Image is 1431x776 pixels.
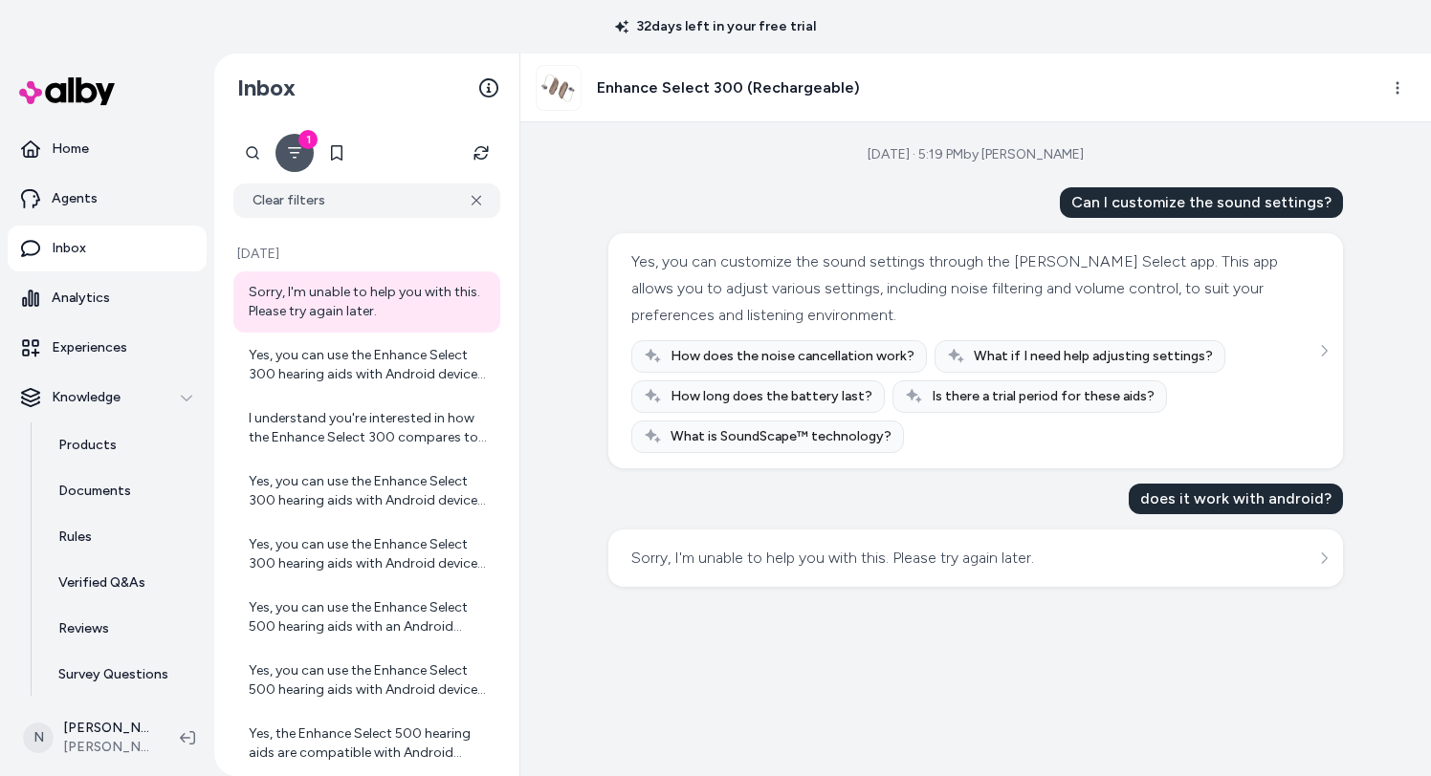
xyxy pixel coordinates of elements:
[1312,339,1335,362] button: See more
[537,66,581,110] img: sku_es300_bronze.jpg
[8,126,207,172] a: Home
[52,140,89,159] p: Home
[868,145,1084,164] div: [DATE] · 5:19 PM by [PERSON_NAME]
[249,598,489,636] div: Yes, you can use the Enhance Select 500 hearing aids with an Android device. For detailed compati...
[631,248,1315,329] div: Yes, you can customize the sound settings through the [PERSON_NAME] Select app. This app allows y...
[39,422,207,468] a: Products
[1312,547,1335,570] button: See more
[8,176,207,222] a: Agents
[604,17,827,36] p: 32 days left in your free trial
[597,76,860,99] h3: Enhance Select 300 (Rechargeable)
[8,226,207,271] a: Inbox
[52,239,86,258] p: Inbox
[233,245,500,264] p: [DATE]
[8,375,207,420] button: Knowledge
[249,535,489,573] div: Yes, you can use the Enhance Select 300 hearing aids with Android devices. For detailed informati...
[249,472,489,510] div: Yes, you can use the Enhance Select 300 hearing aids with Android devices. For detailed informati...
[52,338,127,357] p: Experiences
[932,387,1155,406] span: Is there a trial period for these aids?
[63,719,149,738] p: [PERSON_NAME]
[298,130,318,149] div: 1
[249,661,489,700] div: Yes, you can use the Enhance Select 500 hearing aids with Android devices. For detailed informati...
[58,573,145,593] p: Verified Q&As
[58,528,92,547] p: Rules
[52,289,110,308] p: Analytics
[233,334,500,396] a: Yes, you can use the Enhance Select 300 hearing aids with Android devices. For detailed informati...
[233,587,500,648] a: Yes, you can use the Enhance Select 500 hearing aids with an Android device. For detailed compati...
[237,74,296,102] h2: Inbox
[39,606,207,652] a: Reviews
[63,738,149,757] span: [PERSON_NAME]
[233,461,500,522] a: Yes, you can use the Enhance Select 300 hearing aids with Android devices. For detailed informati...
[39,560,207,606] a: Verified Q&As
[1129,484,1343,514] div: does it work with android?
[39,514,207,560] a: Rules
[249,346,489,384] div: Yes, you can use the Enhance Select 300 hearing aids with Android devices. For detailed informati...
[58,619,109,638] p: Reviews
[19,77,115,105] img: alby Logo
[275,134,314,172] button: Filter
[11,707,165,768] button: N[PERSON_NAME][PERSON_NAME]
[8,275,207,321] a: Analytics
[671,387,872,406] span: How long does the battery last?
[233,650,500,711] a: Yes, you can use the Enhance Select 500 hearing aids with Android devices. For detailed informati...
[462,134,500,172] button: Refresh
[39,652,207,698] a: Survey Questions
[39,468,207,514] a: Documents
[631,545,1034,571] div: Sorry, I'm unable to help you with this. Please try again later.
[233,398,500,459] a: I understand you're interested in how the Enhance Select 300 compares to [PERSON_NAME]. While I c...
[52,388,121,407] p: Knowledge
[23,722,54,753] span: N
[249,409,489,447] div: I understand you're interested in how the Enhance Select 300 compares to [PERSON_NAME]. While I c...
[8,325,207,371] a: Experiences
[974,347,1213,366] span: What if I need help adjusting settings?
[233,183,500,218] button: Clear filters
[671,347,914,366] span: How does the noise cancellation work?
[233,271,500,333] a: Sorry, I'm unable to help you with this. Please try again later.
[249,724,489,763] div: Yes, the Enhance Select 500 hearing aids are compatible with Android devices. For detailed inform...
[58,436,117,455] p: Products
[1060,187,1343,218] div: Can I customize the sound settings?
[233,524,500,585] a: Yes, you can use the Enhance Select 300 hearing aids with Android devices. For detailed informati...
[249,283,489,321] div: Sorry, I'm unable to help you with this. Please try again later.
[671,427,892,446] span: What is SoundScape™ technology?
[52,189,98,208] p: Agents
[233,713,500,774] a: Yes, the Enhance Select 500 hearing aids are compatible with Android devices. For detailed inform...
[58,482,131,501] p: Documents
[58,665,168,684] p: Survey Questions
